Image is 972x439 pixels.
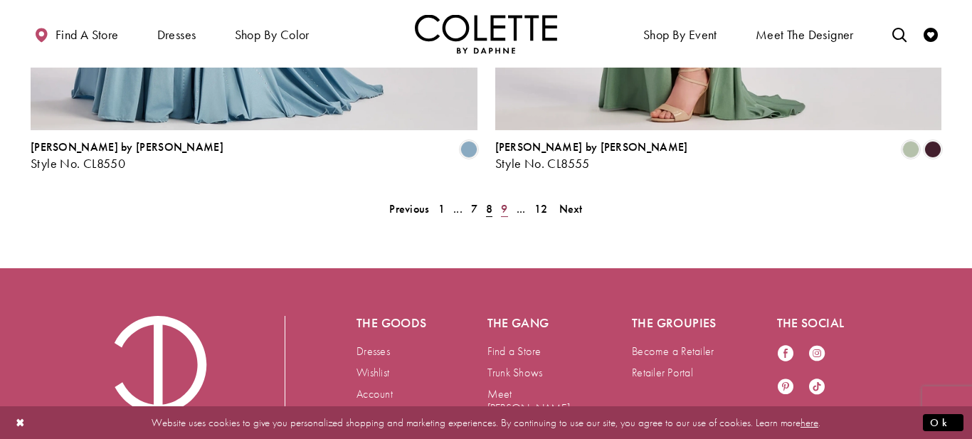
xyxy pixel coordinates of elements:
[460,141,477,158] i: Dusty Blue
[415,14,557,53] a: Visit Home Page
[512,199,530,219] a: ...
[534,201,548,216] span: 12
[808,378,825,397] a: Visit our TikTok - Opens in new tab
[920,14,941,53] a: Check Wishlist
[449,199,467,219] a: ...
[31,139,223,154] span: [PERSON_NAME] by [PERSON_NAME]
[389,201,429,216] span: Previous
[777,378,794,397] a: Visit our Pinterest - Opens in new tab
[231,14,313,53] span: Shop by color
[777,316,865,330] h5: The social
[356,365,389,380] a: Wishlist
[31,14,122,53] a: Find a store
[102,413,870,432] p: Website uses cookies to give you personalized shopping and marketing experiences. By continuing t...
[467,199,482,219] a: 7
[487,316,576,330] h5: The gang
[808,344,825,364] a: Visit our Instagram - Opens in new tab
[434,199,449,219] a: 1
[487,365,543,380] a: Trunk Shows
[752,14,857,53] a: Meet the designer
[770,337,847,404] ul: Follow us
[517,201,526,216] span: ...
[482,199,497,219] span: Current page
[889,14,910,53] a: Toggle search
[640,14,721,53] span: Shop By Event
[632,316,720,330] h5: The groupies
[632,365,693,380] a: Retailer Portal
[924,141,941,158] i: Raisin
[487,386,570,416] a: Meet [PERSON_NAME]
[497,199,512,219] a: 9
[9,410,33,435] button: Close Dialog
[471,201,477,216] span: 7
[487,344,542,359] a: Find a Store
[486,201,492,216] span: 8
[31,141,223,171] div: Colette by Daphne Style No. CL8550
[356,344,390,359] a: Dresses
[495,141,688,171] div: Colette by Daphne Style No. CL8555
[777,344,794,364] a: Visit our Facebook - Opens in new tab
[756,28,854,42] span: Meet the designer
[56,28,119,42] span: Find a store
[157,28,196,42] span: Dresses
[643,28,717,42] span: Shop By Event
[415,14,557,53] img: Colette by Daphne
[235,28,310,42] span: Shop by color
[559,201,583,216] span: Next
[356,316,430,330] h5: The goods
[385,199,433,219] a: Prev Page
[438,201,445,216] span: 1
[501,201,507,216] span: 9
[801,415,818,429] a: here
[555,199,587,219] a: Next Page
[154,14,200,53] span: Dresses
[453,201,463,216] span: ...
[902,141,919,158] i: Sage
[495,139,688,154] span: [PERSON_NAME] by [PERSON_NAME]
[495,155,590,171] span: Style No. CL8555
[530,199,552,219] a: 12
[356,386,393,401] a: Account
[923,413,963,431] button: Submit Dialog
[632,344,714,359] a: Become a Retailer
[31,155,125,171] span: Style No. CL8550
